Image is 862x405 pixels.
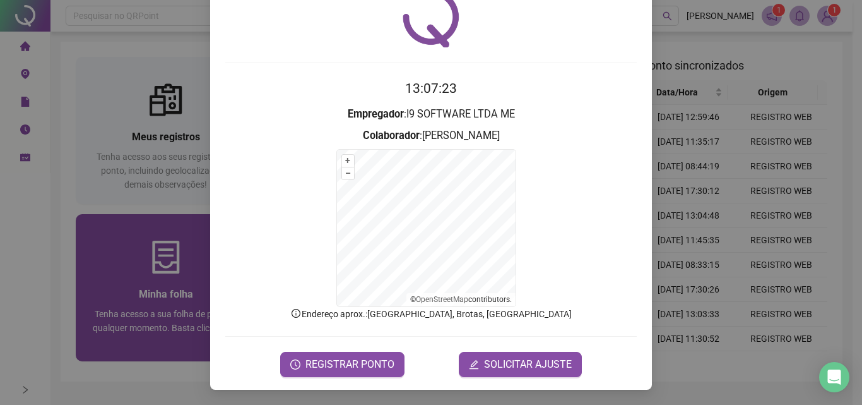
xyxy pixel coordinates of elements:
h3: : I9 SOFTWARE LTDA ME [225,106,637,123]
span: SOLICITAR AJUSTE [484,357,572,372]
h3: : [PERSON_NAME] [225,128,637,144]
a: OpenStreetMap [416,295,468,304]
div: Open Intercom Messenger [819,362,849,392]
span: REGISTRAR PONTO [305,357,394,372]
time: 13:07:23 [405,81,457,96]
span: clock-circle [290,360,300,370]
button: + [342,155,354,167]
strong: Colaborador [363,130,420,142]
p: Endereço aprox. : [GEOGRAPHIC_DATA], Brotas, [GEOGRAPHIC_DATA] [225,307,637,321]
li: © contributors. [410,295,512,304]
button: REGISTRAR PONTO [280,352,404,377]
button: editSOLICITAR AJUSTE [459,352,582,377]
button: – [342,167,354,179]
span: info-circle [290,308,302,319]
strong: Empregador [348,108,404,120]
span: edit [469,360,479,370]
